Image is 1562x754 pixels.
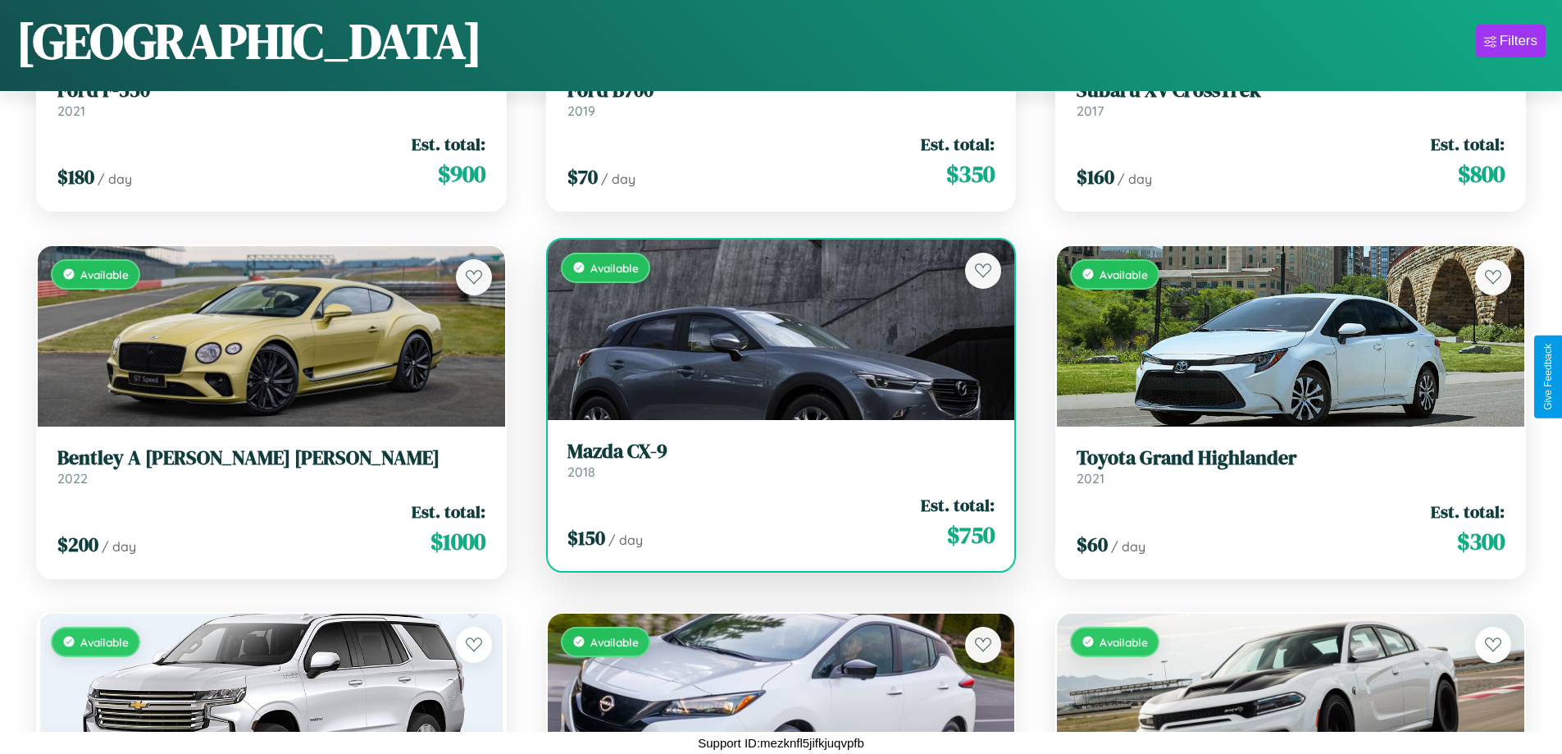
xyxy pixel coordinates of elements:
span: / day [1118,171,1152,187]
a: Subaru XV CrossTrek2017 [1077,79,1505,119]
h3: Ford B700 [567,79,995,103]
div: Give Feedback [1542,344,1554,410]
span: 2017 [1077,103,1104,119]
a: Mazda CX-92018 [567,440,995,480]
span: $ 1000 [430,525,485,558]
span: $ 750 [947,519,995,551]
span: $ 900 [438,158,485,190]
span: 2021 [57,103,85,119]
div: Filters [1500,33,1537,49]
span: / day [98,171,132,187]
h3: Mazda CX-9 [567,440,995,464]
h3: Subaru XV CrossTrek [1077,79,1505,103]
span: $ 300 [1457,525,1505,558]
span: Available [1100,635,1148,649]
span: / day [1111,538,1145,555]
h3: Toyota Grand Highlander [1077,446,1505,470]
span: $ 200 [57,531,98,558]
span: Available [1100,267,1148,281]
span: Available [80,635,129,649]
span: 2021 [1077,470,1104,487]
span: $ 70 [567,163,598,190]
p: Support ID: mezknfl5jifkjuqvpfb [698,732,864,754]
h3: Bentley A [PERSON_NAME] [PERSON_NAME] [57,446,485,470]
a: Ford F-5502021 [57,79,485,119]
span: Est. total: [921,493,995,517]
a: Ford B7002019 [567,79,995,119]
span: 2018 [567,464,595,480]
h1: [GEOGRAPHIC_DATA] [16,7,482,75]
span: $ 150 [567,524,605,551]
span: Est. total: [1431,132,1505,156]
span: / day [601,171,635,187]
span: Est. total: [412,132,485,156]
span: Available [590,261,639,275]
span: Available [590,635,639,649]
span: / day [608,532,643,548]
span: $ 350 [946,158,995,190]
a: Toyota Grand Highlander2021 [1077,446,1505,487]
span: Available [80,267,129,281]
button: Filters [1476,25,1546,57]
span: $ 60 [1077,531,1108,558]
a: Bentley A [PERSON_NAME] [PERSON_NAME]2022 [57,446,485,487]
span: 2019 [567,103,595,119]
span: Est. total: [412,500,485,523]
span: $ 800 [1458,158,1505,190]
span: / day [102,538,136,555]
span: 2022 [57,470,88,487]
span: Est. total: [921,132,995,156]
span: $ 160 [1077,163,1114,190]
h3: Ford F-550 [57,79,485,103]
span: $ 180 [57,163,94,190]
span: Est. total: [1431,500,1505,523]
